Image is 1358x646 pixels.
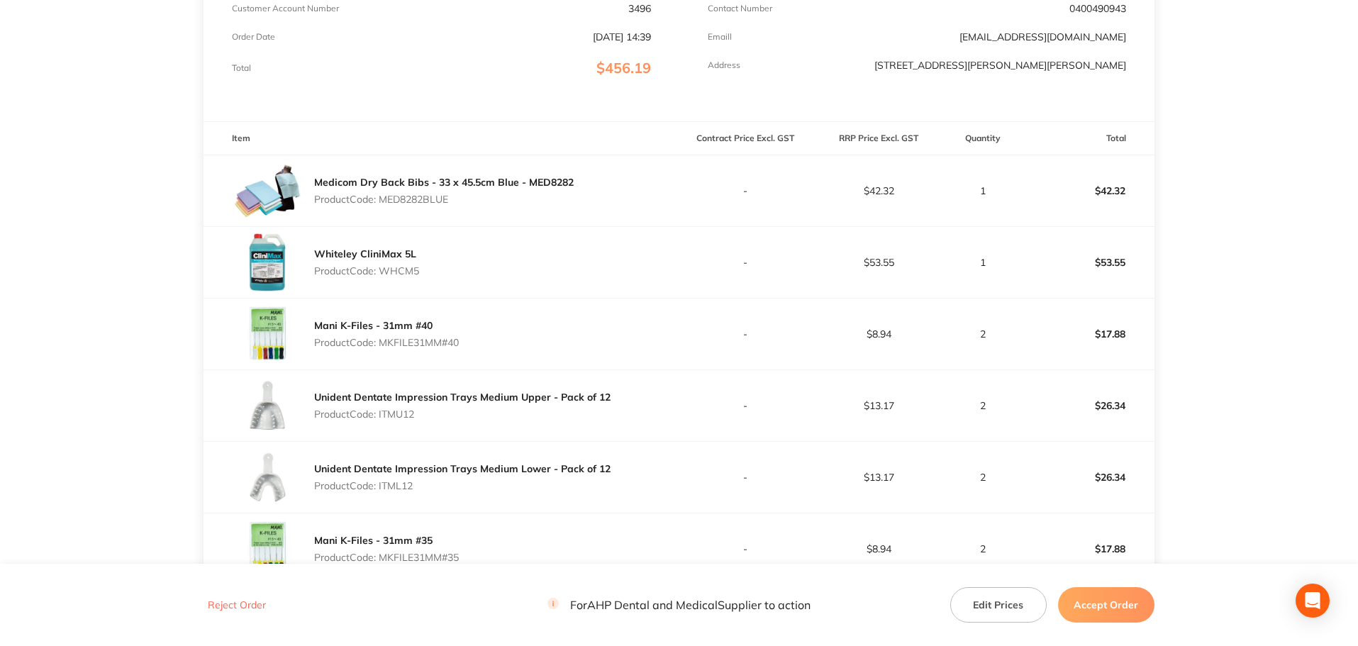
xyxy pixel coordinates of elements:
[708,60,740,70] p: Address
[628,3,651,14] p: 3496
[812,122,945,155] th: RRP Price Excl. GST
[232,442,303,513] img: amF5azdqdg
[874,60,1126,71] p: [STREET_ADDRESS][PERSON_NAME][PERSON_NAME]
[813,257,945,268] p: $53.55
[232,513,303,584] img: Z2hzN3YwcA
[314,462,611,475] a: Unident Dentate Impression Trays Medium Lower - Pack of 12
[314,534,433,547] a: Mani K-Files - 31mm #35
[547,598,811,612] p: For AHP Dental and Medical Supplier to action
[1058,587,1154,623] button: Accept Order
[314,265,419,277] p: Product Code: WHCM5
[950,587,1047,623] button: Edit Prices
[314,319,433,332] a: Mani K-Files - 31mm #40
[813,400,945,411] p: $13.17
[314,337,459,348] p: Product Code: MKFILE31MM#40
[946,472,1020,483] p: 2
[1022,174,1154,208] p: $42.32
[232,227,303,298] img: a3dlbGhrdg
[946,257,1020,268] p: 1
[813,328,945,340] p: $8.94
[232,155,303,226] img: bXA1cXo0Ng
[1296,584,1330,618] div: Open Intercom Messenger
[946,543,1020,555] p: 2
[1022,245,1154,279] p: $53.55
[1069,3,1126,14] p: 0400490943
[959,30,1126,43] a: [EMAIL_ADDRESS][DOMAIN_NAME]
[708,4,772,13] p: Contact Number
[680,400,812,411] p: -
[680,257,812,268] p: -
[1022,389,1154,423] p: $26.34
[232,299,303,369] img: bzNlenMxZw
[314,552,459,563] p: Product Code: MKFILE31MM#35
[680,472,812,483] p: -
[314,408,611,420] p: Product Code: ITMU12
[232,370,303,441] img: dDV3b3ZxcA
[204,599,270,612] button: Reject Order
[813,185,945,196] p: $42.32
[314,176,574,189] a: Medicom Dry Back Bibs - 33 x 45.5cm Blue - MED8282
[680,185,812,196] p: -
[314,247,416,260] a: Whiteley CliniMax 5L
[680,328,812,340] p: -
[314,194,574,205] p: Product Code: MED8282BLUE
[593,31,651,43] p: [DATE] 14:39
[314,480,611,491] p: Product Code: ITML12
[813,472,945,483] p: $13.17
[232,4,339,13] p: Customer Account Number
[232,32,275,42] p: Order Date
[232,63,251,73] p: Total
[1021,122,1154,155] th: Total
[946,185,1020,196] p: 1
[596,59,651,77] span: $456.19
[314,391,611,403] a: Unident Dentate Impression Trays Medium Upper - Pack of 12
[945,122,1021,155] th: Quantity
[946,328,1020,340] p: 2
[204,122,679,155] th: Item
[679,122,813,155] th: Contract Price Excl. GST
[1022,317,1154,351] p: $17.88
[708,32,732,42] p: Emaill
[946,400,1020,411] p: 2
[680,543,812,555] p: -
[813,543,945,555] p: $8.94
[1022,460,1154,494] p: $26.34
[1022,532,1154,566] p: $17.88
